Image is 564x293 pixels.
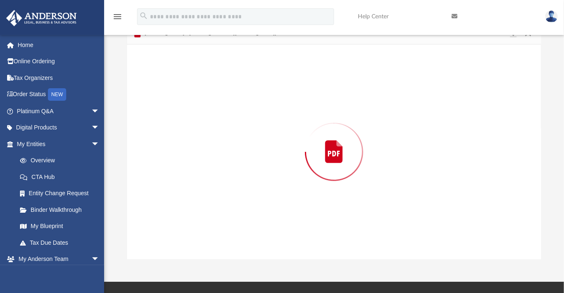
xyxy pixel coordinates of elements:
[12,201,112,218] a: Binder Walkthrough
[6,70,112,86] a: Tax Organizers
[6,103,112,119] a: Platinum Q&Aarrow_drop_down
[91,103,108,120] span: arrow_drop_down
[6,37,112,53] a: Home
[12,169,112,185] a: CTA Hub
[139,11,148,20] i: search
[91,251,108,268] span: arrow_drop_down
[6,86,112,103] a: Order StatusNEW
[6,251,108,268] a: My Anderson Teamarrow_drop_down
[91,136,108,153] span: arrow_drop_down
[12,185,112,202] a: Entity Change Request
[12,218,108,235] a: My Blueprint
[6,136,112,152] a: My Entitiesarrow_drop_down
[4,10,79,26] img: Anderson Advisors Platinum Portal
[6,119,112,136] a: Digital Productsarrow_drop_down
[127,22,541,259] div: Preview
[6,53,112,70] a: Online Ordering
[112,12,122,22] i: menu
[48,88,66,101] div: NEW
[12,234,112,251] a: Tax Due Dates
[12,152,112,169] a: Overview
[545,10,558,22] img: User Pic
[112,16,122,22] a: menu
[91,119,108,137] span: arrow_drop_down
